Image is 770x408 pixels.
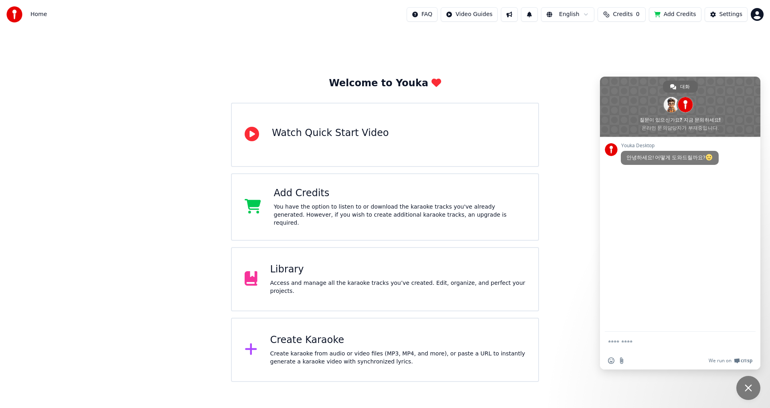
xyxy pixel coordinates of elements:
[270,334,526,347] div: Create Karaoke
[608,332,736,352] textarea: 메시지 작성...
[736,376,760,400] a: 채팅 닫기
[274,187,526,200] div: Add Credits
[270,350,526,366] div: Create karaoke from audio or video files (MP3, MP4, and more), or paste a URL to instantly genera...
[274,203,526,227] div: You have the option to listen to or download the karaoke tracks you've already generated. However...
[709,357,731,364] span: We run on
[709,357,752,364] a: We run onCrisp
[270,279,526,295] div: Access and manage all the karaoke tracks you’ve created. Edit, organize, and perfect your projects.
[663,81,698,93] a: 대화
[613,10,632,18] span: Credits
[6,6,22,22] img: youka
[741,357,752,364] span: Crisp
[441,7,498,22] button: Video Guides
[329,77,441,90] div: Welcome to Youka
[680,81,690,93] span: 대화
[649,7,701,22] button: Add Credits
[621,143,719,148] span: Youka Desktop
[270,263,526,276] div: Library
[30,10,47,18] nav: breadcrumb
[719,10,742,18] div: Settings
[598,7,646,22] button: Credits0
[636,10,640,18] span: 0
[608,357,614,364] span: 이모티콘 사용하기
[407,7,438,22] button: FAQ
[618,357,625,364] span: 파일 보내기
[272,127,389,140] div: Watch Quick Start Video
[626,154,713,161] span: 안녕하세요! 어떻게 도와드릴까요?
[705,7,748,22] button: Settings
[30,10,47,18] span: Home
